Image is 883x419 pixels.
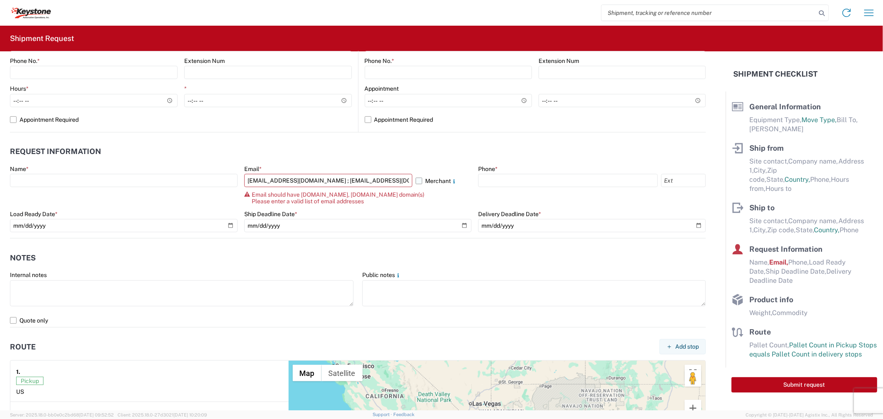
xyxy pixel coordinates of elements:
[731,377,877,393] button: Submit request
[685,400,701,417] button: Zoom in
[749,341,877,358] span: Pallet Count in Pickup Stops equals Pallet Count in delivery stops
[293,365,322,381] button: Show street map
[10,147,101,156] h2: Request Information
[365,113,706,126] label: Appointment Required
[16,377,43,385] span: Pickup
[362,271,402,279] label: Public notes
[478,165,498,173] label: Phone
[10,210,58,218] label: Load Ready Date
[10,254,36,262] h2: Notes
[749,295,793,304] span: Product info
[16,408,22,418] strong: 2.
[749,125,804,133] span: [PERSON_NAME]
[10,165,29,173] label: Name
[749,258,769,266] span: Name,
[10,34,74,43] h2: Shipment Request
[749,217,788,225] span: Site contact,
[659,339,706,354] button: Add stop
[749,245,823,253] span: Request Information
[365,85,399,92] label: Appointment
[788,217,838,225] span: Company name,
[749,341,789,349] span: Pallet Count,
[661,174,706,187] input: Ext
[749,102,821,111] span: General Information
[746,411,873,419] span: Copyright © [DATE]-[DATE] Agistix Inc., All Rights Reserved
[772,309,808,317] span: Commodity
[173,412,207,417] span: [DATE] 10:20:09
[478,210,541,218] label: Delivery Deadline Date
[784,176,810,183] span: Country,
[10,314,706,327] label: Quote only
[244,210,297,218] label: Ship Deadline Date
[801,116,837,124] span: Move Type,
[766,176,784,183] span: State,
[788,258,809,266] span: Phone,
[184,57,225,65] label: Extension Num
[749,327,771,336] span: Route
[733,69,818,79] h2: Shipment Checklist
[837,116,858,124] span: Bill To,
[767,226,796,234] span: Zip code,
[796,226,814,234] span: State,
[685,370,701,387] button: Drag Pegman onto the map to open Street View
[16,366,20,377] strong: 1.
[749,157,788,165] span: Site contact,
[373,412,393,417] a: Support
[810,176,831,183] span: Phone,
[322,365,363,381] button: Show satellite imagery
[10,412,114,417] span: Server: 2025.18.0-bb0e0c2bd68
[601,5,816,21] input: Shipment, tracking or reference number
[79,412,114,417] span: [DATE] 09:52:52
[10,85,29,92] label: Hours
[788,157,838,165] span: Company name,
[10,343,36,351] h2: Route
[753,226,767,234] span: City,
[749,309,772,317] span: Weight,
[749,203,775,212] span: Ship to
[753,166,767,174] span: City,
[675,343,699,351] span: Add stop
[685,365,701,381] button: Toggle fullscreen view
[539,57,579,65] label: Extension Num
[814,226,840,234] span: Country,
[749,144,784,152] span: Ship from
[252,191,425,205] span: Email should have [DOMAIN_NAME], [DOMAIN_NAME] domain(s) Please enter a valid list of email addre...
[244,165,262,173] label: Email
[10,113,352,126] label: Appointment Required
[765,267,826,275] span: Ship Deadline Date,
[16,388,24,395] span: US
[840,226,859,234] span: Phone
[393,412,414,417] a: Feedback
[765,185,792,193] span: Hours to
[416,174,472,187] label: Merchant
[118,412,207,417] span: Client: 2025.18.0-27d3021
[749,116,801,124] span: Equipment Type,
[10,57,40,65] label: Phone No.
[365,57,395,65] label: Phone No.
[769,258,788,266] span: Email,
[10,271,47,279] label: Internal notes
